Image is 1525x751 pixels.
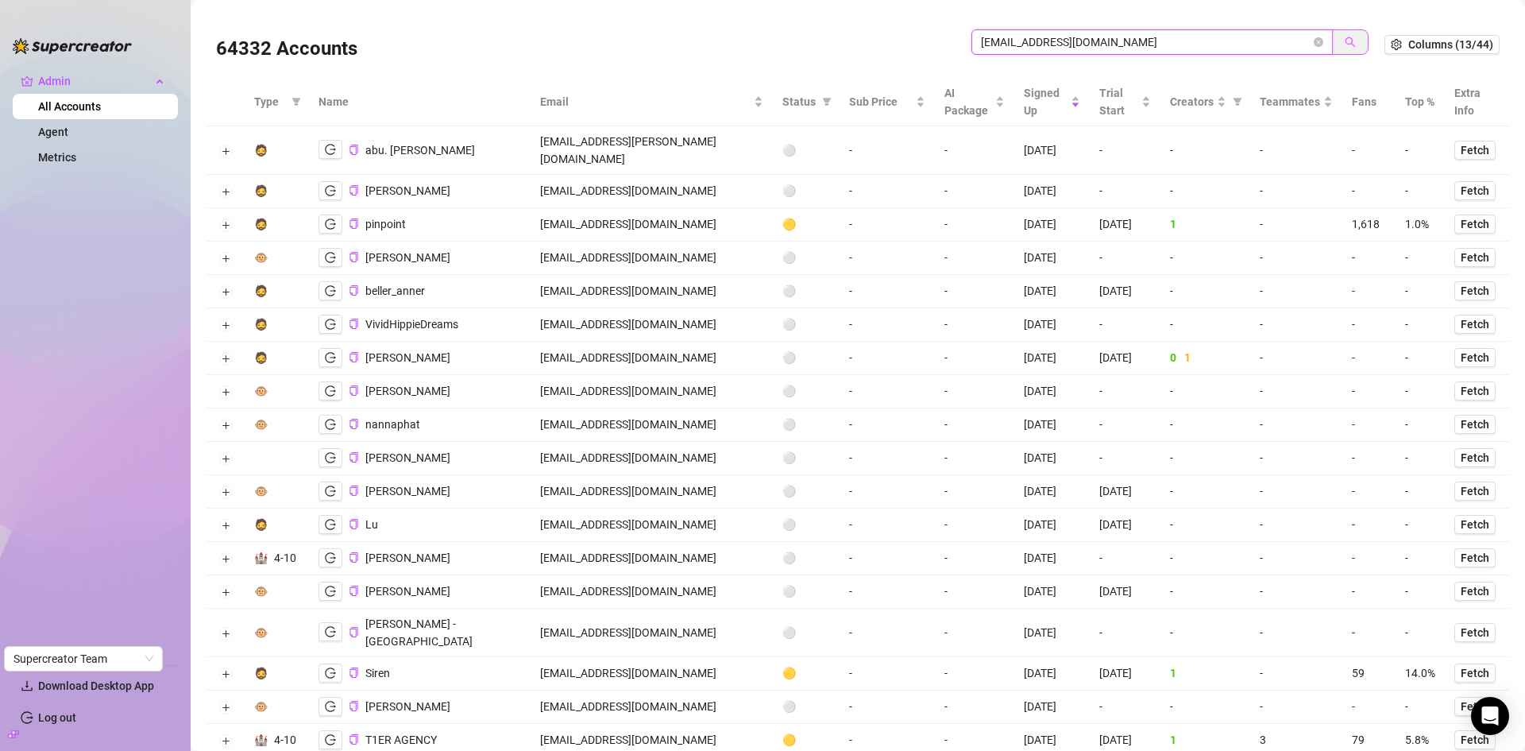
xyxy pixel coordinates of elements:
td: - [1342,342,1396,375]
span: copy [349,319,359,329]
span: [PERSON_NAME] [365,451,450,464]
button: logout [319,281,342,300]
div: 🏰 [254,731,268,749]
span: Supercreator Team [14,647,153,671]
button: Fetch [1454,248,1496,267]
button: Expand row [219,702,232,714]
button: logout [319,664,342,683]
span: [PERSON_NAME] [365,385,450,397]
span: Fetch [1461,351,1489,364]
span: copy [349,385,359,396]
span: logout [325,185,336,196]
td: - [1342,175,1396,208]
span: - [1260,251,1263,264]
button: Copy Account UID [349,668,359,679]
td: - [1396,342,1445,375]
div: 4-10 [274,731,296,749]
td: - [1160,408,1250,442]
span: Fetch [1461,667,1489,679]
td: - [1342,126,1396,175]
span: logout [325,626,336,637]
button: logout [319,448,342,467]
th: Top % [1396,78,1445,126]
td: - [840,208,935,242]
div: 4-10 [274,549,296,567]
td: - [935,408,1014,442]
span: nannaphat [365,418,420,431]
button: Fetch [1454,730,1496,749]
td: [EMAIL_ADDRESS][DOMAIN_NAME] [531,408,773,442]
span: logout [325,701,336,712]
td: [DATE] [1090,342,1160,375]
button: Fetch [1454,315,1496,334]
td: - [1160,126,1250,175]
a: All Accounts [38,100,101,113]
span: logout [325,144,336,155]
div: 🧔 [254,141,268,159]
button: logout [319,315,342,334]
button: Copy Account UID [349,144,359,156]
td: - [1342,442,1396,475]
span: abu. [PERSON_NAME] [365,144,475,157]
span: copy [349,145,359,155]
div: 🐵 [254,624,268,641]
span: logout [325,586,336,597]
span: Admin [38,68,151,94]
span: filter [291,97,301,106]
td: - [935,126,1014,175]
button: Copy Account UID [349,319,359,331]
td: - [1090,175,1160,208]
button: logout [319,730,342,749]
span: - [1260,218,1263,230]
span: copy [349,252,359,262]
button: Copy Account UID [349,452,359,464]
td: - [1160,308,1250,342]
span: ⚪ [782,418,796,431]
td: [DATE] [1014,242,1090,275]
span: 1 [1184,351,1191,364]
button: logout [319,181,342,200]
span: Columns (13/44) [1408,38,1493,51]
td: - [840,242,935,275]
button: Copy Account UID [349,486,359,497]
button: Expand row [219,553,232,566]
span: copy [349,285,359,296]
td: [EMAIL_ADDRESS][DOMAIN_NAME] [531,208,773,242]
td: - [935,208,1014,242]
a: Agent [38,126,68,138]
span: 1.0% [1405,218,1429,230]
span: - [1260,418,1263,431]
th: Teammates [1250,78,1342,126]
span: copy [349,352,359,362]
span: filter [822,97,832,106]
button: Fetch [1454,515,1496,534]
span: Sub Price [849,93,913,110]
button: Fetch [1454,141,1496,160]
span: filter [819,90,835,114]
td: - [1090,126,1160,175]
button: logout [319,515,342,534]
span: Teammates [1260,93,1320,110]
td: - [935,308,1014,342]
div: 🧔 [254,349,268,366]
span: copy [349,586,359,596]
span: logout [325,734,336,745]
td: - [1342,275,1396,308]
div: 🧔 [254,215,268,233]
span: filter [288,90,304,114]
th: Extra Info [1445,78,1509,126]
span: 0 [1170,351,1176,364]
td: - [1342,242,1396,275]
span: Fetch [1461,552,1489,564]
span: - [1260,318,1263,331]
div: 🧔 [254,664,268,682]
button: Expand row [219,386,232,399]
button: Copy Account UID [349,285,359,297]
td: - [1090,442,1160,475]
td: - [1396,242,1445,275]
button: Expand row [219,520,232,532]
th: Trial Start [1090,78,1160,126]
button: Expand row [219,319,232,332]
button: Copy Account UID [349,552,359,564]
button: Expand row [219,486,232,499]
